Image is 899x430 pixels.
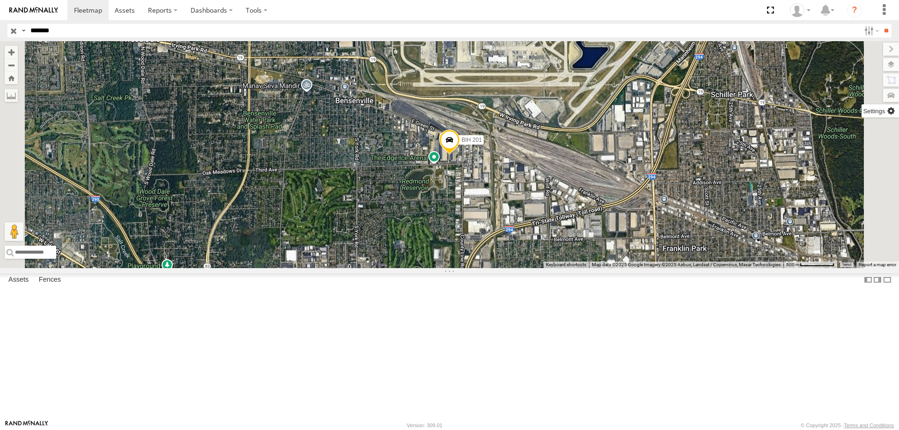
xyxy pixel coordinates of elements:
a: Terms (opens in new tab) [842,263,852,267]
a: Visit our Website [5,421,48,430]
button: Zoom in [5,46,18,58]
label: Search Filter Options [861,24,881,37]
div: © Copyright 2025 - [801,423,894,428]
label: Hide Summary Table [883,273,892,287]
div: Nele . [787,3,814,17]
label: Measure [5,89,18,102]
button: Drag Pegman onto the map to open Street View [5,222,23,241]
button: Zoom Home [5,72,18,84]
label: Dock Summary Table to the Right [873,273,882,287]
label: Dock Summary Table to the Left [863,273,873,287]
a: Terms and Conditions [844,423,894,428]
label: Fences [34,273,66,286]
button: Zoom out [5,58,18,72]
i: ? [847,3,862,18]
a: Report a map error [859,262,896,267]
label: Search Query [20,24,27,37]
span: Map data ©2025 Google Imagery ©2025 Airbus, Landsat / Copernicus, Maxar Technologies [592,262,781,267]
button: Map Scale: 500 m per 70 pixels [783,262,837,268]
div: Version: 309.01 [407,423,442,428]
span: 500 m [786,262,800,267]
img: rand-logo.svg [9,7,58,14]
label: Map Settings [862,104,899,117]
span: BIH 201 [462,137,482,143]
button: Keyboard shortcuts [546,262,586,268]
label: Assets [4,273,33,286]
